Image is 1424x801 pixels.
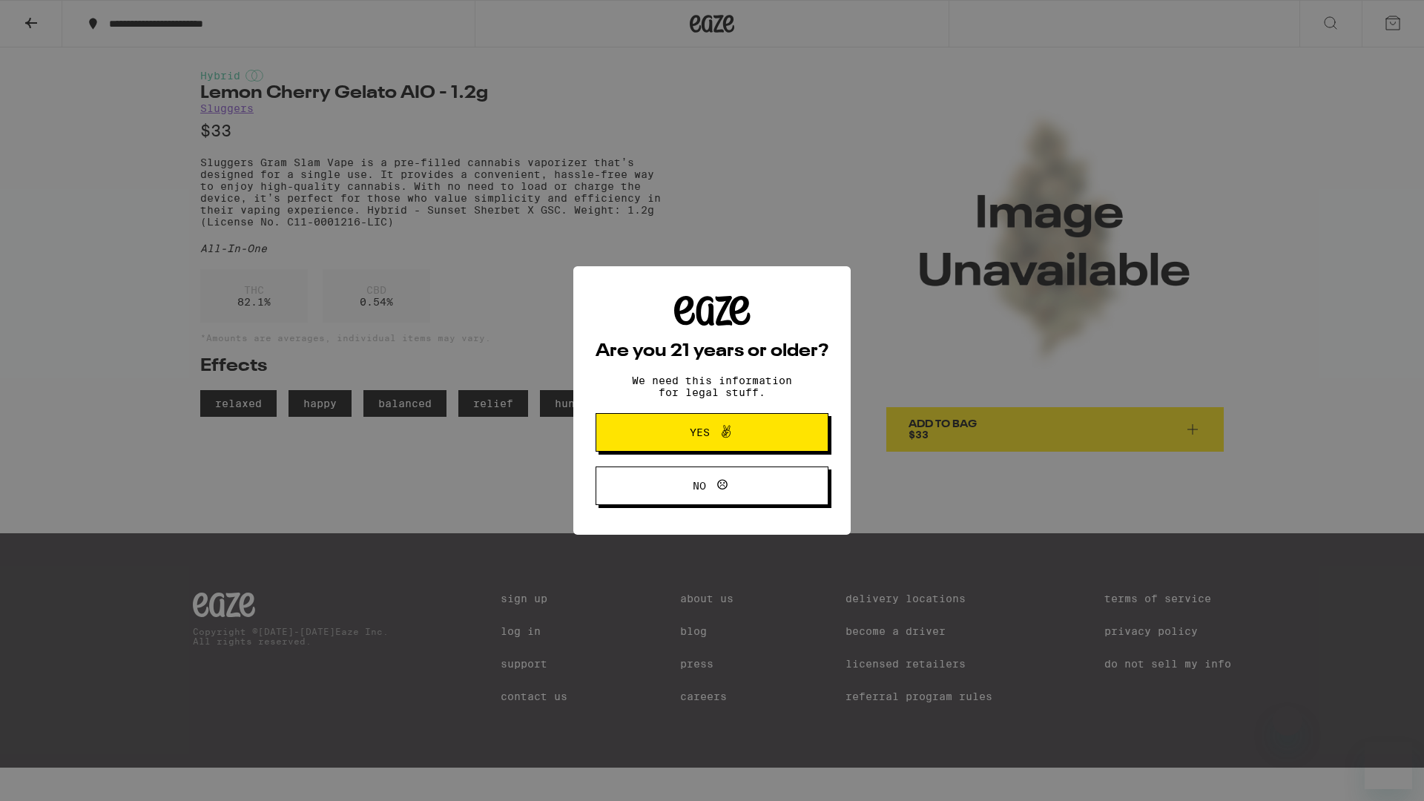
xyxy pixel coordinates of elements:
button: No [596,467,828,505]
h2: Are you 21 years or older? [596,343,828,360]
p: We need this information for legal stuff. [619,375,805,398]
iframe: Button to launch messaging window [1365,742,1412,789]
span: No [693,481,706,491]
iframe: Close message [1273,706,1302,736]
span: Yes [690,427,710,438]
button: Yes [596,413,828,452]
